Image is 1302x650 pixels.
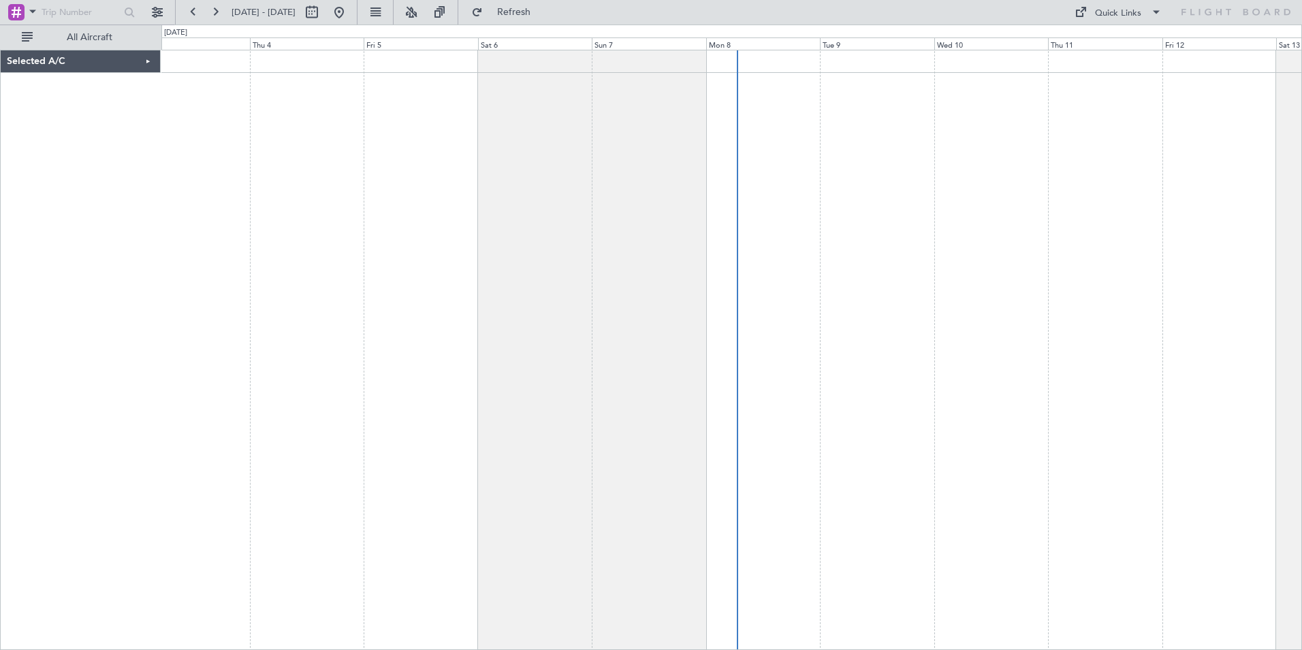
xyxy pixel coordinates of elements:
[232,6,296,18] span: [DATE] - [DATE]
[1048,37,1162,50] div: Thu 11
[136,37,250,50] div: Wed 3
[42,2,120,22] input: Trip Number
[820,37,934,50] div: Tue 9
[364,37,477,50] div: Fri 5
[465,1,547,23] button: Refresh
[15,27,148,48] button: All Aircraft
[478,37,592,50] div: Sat 6
[164,27,187,39] div: [DATE]
[934,37,1048,50] div: Wed 10
[486,7,543,17] span: Refresh
[1095,7,1141,20] div: Quick Links
[592,37,705,50] div: Sun 7
[1068,1,1169,23] button: Quick Links
[250,37,364,50] div: Thu 4
[1162,37,1276,50] div: Fri 12
[706,37,820,50] div: Mon 8
[35,33,144,42] span: All Aircraft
